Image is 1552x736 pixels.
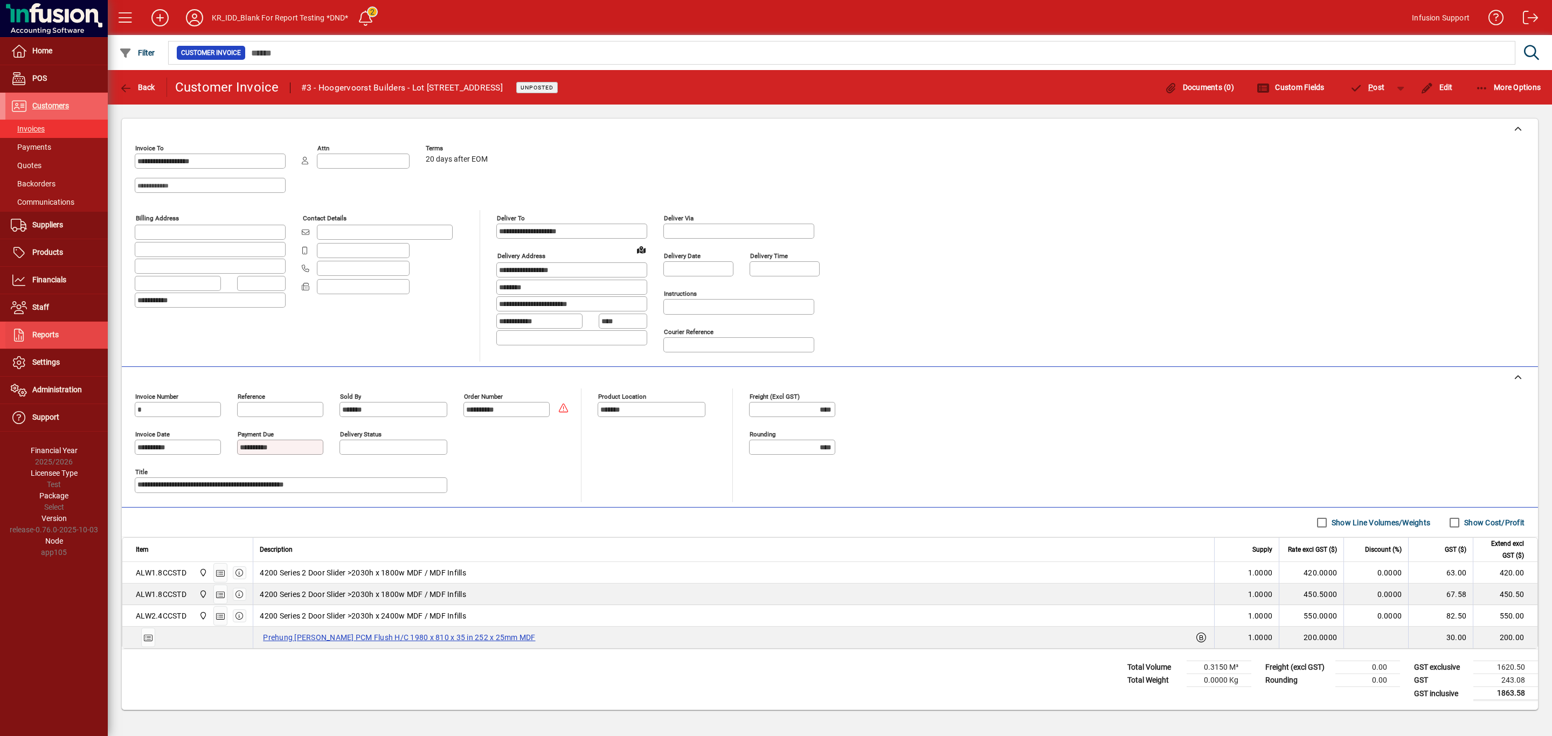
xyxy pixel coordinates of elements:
[11,143,51,151] span: Payments
[1473,674,1538,687] td: 243.08
[1480,538,1524,561] span: Extend excl GST ($)
[1252,544,1272,556] span: Supply
[5,38,108,65] a: Home
[238,431,274,438] mat-label: Payment due
[1343,584,1408,605] td: 0.0000
[238,393,265,400] mat-label: Reference
[175,79,279,96] div: Customer Invoice
[1409,661,1473,674] td: GST exclusive
[1421,83,1453,92] span: Edit
[1343,562,1408,584] td: 0.0000
[11,198,74,206] span: Communications
[136,567,186,578] div: ALW1.8CCSTD
[664,290,697,297] mat-label: Instructions
[664,252,701,260] mat-label: Delivery date
[119,48,155,57] span: Filter
[181,47,241,58] span: Customer Invoice
[340,431,382,438] mat-label: Delivery status
[1368,83,1373,92] span: P
[5,138,108,156] a: Payments
[1286,567,1337,578] div: 420.0000
[5,349,108,376] a: Settings
[116,78,158,97] button: Back
[1122,661,1187,674] td: Total Volume
[32,220,63,229] span: Suppliers
[32,385,82,394] span: Administration
[32,248,63,256] span: Products
[1473,687,1538,700] td: 1863.58
[1365,544,1402,556] span: Discount (%)
[1473,584,1537,605] td: 450.50
[1164,83,1234,92] span: Documents (0)
[31,446,78,455] span: Financial Year
[32,413,59,421] span: Support
[1473,661,1538,674] td: 1620.50
[32,101,69,110] span: Customers
[5,193,108,211] a: Communications
[1408,584,1473,605] td: 67.58
[1257,83,1325,92] span: Custom Fields
[1473,605,1537,627] td: 550.00
[1286,632,1337,643] div: 200.0000
[5,294,108,321] a: Staff
[196,588,209,600] span: Central
[11,179,56,188] span: Backorders
[1350,83,1385,92] span: ost
[136,589,186,600] div: ALW1.8CCSTD
[1473,562,1537,584] td: 420.00
[212,9,348,26] div: KR_IDD_Blank For Report Testing *DND*
[664,214,694,222] mat-label: Deliver via
[1187,674,1251,687] td: 0.0000 Kg
[1445,544,1466,556] span: GST ($)
[1409,674,1473,687] td: GST
[1260,661,1335,674] td: Freight (excl GST)
[426,155,488,164] span: 20 days after EOM
[32,275,66,284] span: Financials
[317,144,329,152] mat-label: Attn
[260,610,466,621] span: 4200 Series 2 Door Slider >2030h x 2400w MDF / MDF Infills
[45,537,63,545] span: Node
[1288,544,1337,556] span: Rate excl GST ($)
[41,514,67,523] span: Version
[1412,9,1470,26] div: Infusion Support
[1187,661,1251,674] td: 0.3150 M³
[750,431,775,438] mat-label: Rounding
[1473,627,1537,648] td: 200.00
[5,65,108,92] a: POS
[1515,2,1539,37] a: Logout
[135,144,164,152] mat-label: Invoice To
[1475,83,1541,92] span: More Options
[32,358,60,366] span: Settings
[1462,517,1525,528] label: Show Cost/Profit
[521,84,553,91] span: Unposted
[196,567,209,579] span: Central
[497,214,525,222] mat-label: Deliver To
[39,491,68,500] span: Package
[11,161,41,170] span: Quotes
[1343,605,1408,627] td: 0.0000
[1254,78,1327,97] button: Custom Fields
[116,43,158,63] button: Filter
[136,610,186,621] div: ALW2.4CCSTD
[108,78,167,97] app-page-header-button: Back
[1248,632,1273,643] span: 1.0000
[664,328,713,336] mat-label: Courier Reference
[1408,605,1473,627] td: 82.50
[143,8,177,27] button: Add
[1248,589,1273,600] span: 1.0000
[5,156,108,175] a: Quotes
[5,239,108,266] a: Products
[1480,2,1504,37] a: Knowledge Base
[5,120,108,138] a: Invoices
[1161,78,1237,97] button: Documents (0)
[260,631,538,644] label: Prehung [PERSON_NAME] PCM Flush H/C 1980 x 810 x 35 in 252 x 25mm MDF
[196,610,209,622] span: Central
[31,469,78,477] span: Licensee Type
[135,468,148,476] mat-label: Title
[340,393,361,400] mat-label: Sold by
[32,303,49,311] span: Staff
[5,322,108,349] a: Reports
[633,241,650,258] a: View on map
[32,74,47,82] span: POS
[260,567,466,578] span: 4200 Series 2 Door Slider >2030h x 1800w MDF / MDF Infills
